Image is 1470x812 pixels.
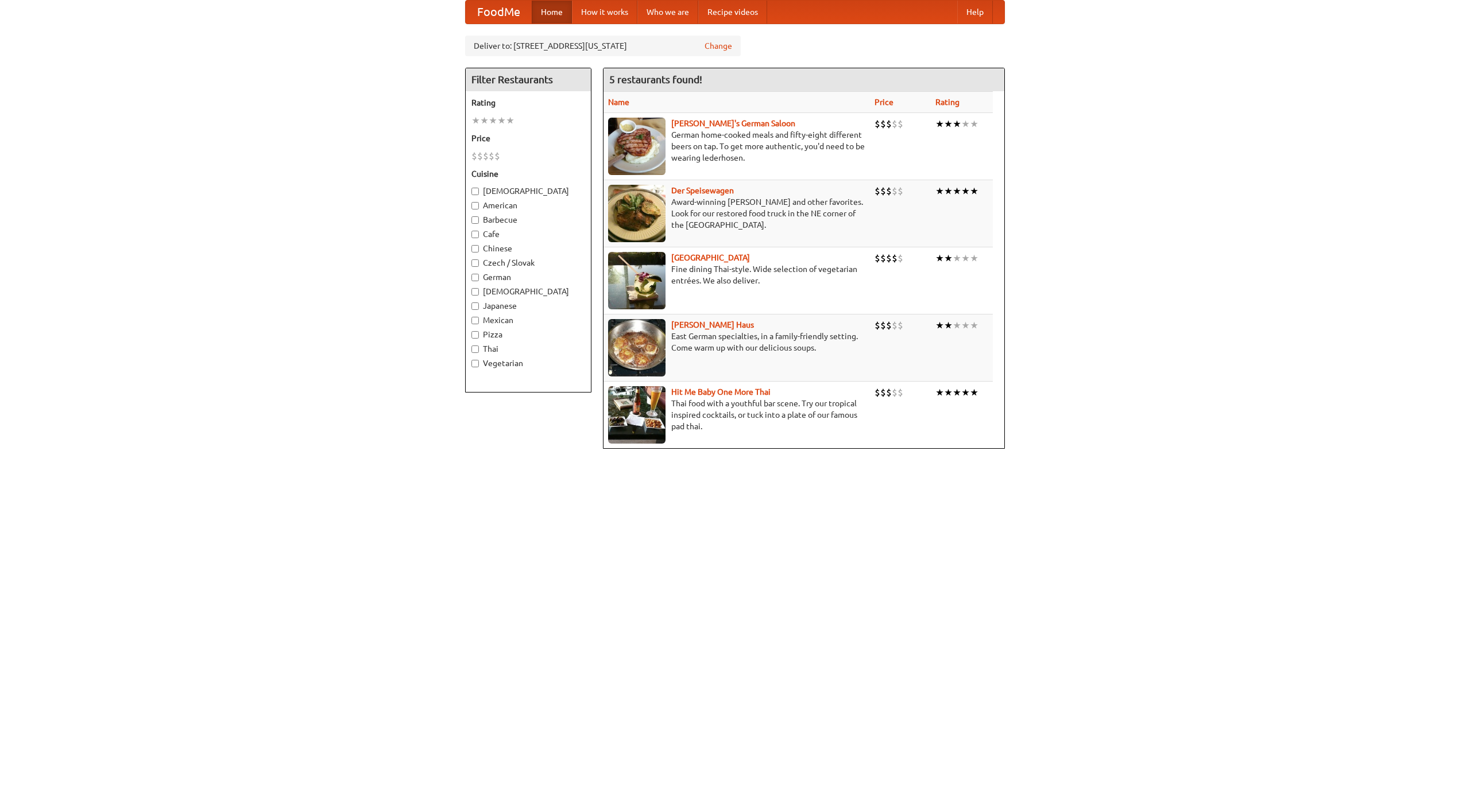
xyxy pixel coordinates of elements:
li: $ [471,150,477,162]
li: ★ [961,252,970,265]
label: [DEMOGRAPHIC_DATA] [471,185,585,197]
li: $ [892,252,898,265]
li: $ [898,386,903,399]
li: $ [477,150,483,162]
input: Chinese [471,245,479,252]
label: Czech / Slovak [471,257,585,269]
li: $ [898,185,903,197]
p: Award-winning [PERSON_NAME] and other favorites. Look for our restored food truck in the NE corne... [608,196,865,231]
img: esthers.jpg [608,118,666,175]
a: FoodMe [466,1,532,24]
input: [DEMOGRAPHIC_DATA] [471,288,479,296]
li: ★ [471,114,480,127]
a: [GEOGRAPHIC_DATA] [671,253,750,262]
li: ★ [944,386,953,399]
li: ★ [970,185,978,197]
input: Barbecue [471,216,479,224]
li: $ [489,150,494,162]
li: ★ [935,185,944,197]
li: $ [483,150,489,162]
li: ★ [970,118,978,130]
li: ★ [489,114,497,127]
li: ★ [944,118,953,130]
li: $ [898,319,903,332]
li: ★ [506,114,514,127]
input: [DEMOGRAPHIC_DATA] [471,188,479,195]
label: Chinese [471,243,585,254]
p: Fine dining Thai-style. Wide selection of vegetarian entrées. We also deliver. [608,263,865,286]
li: ★ [953,252,961,265]
li: ★ [961,319,970,332]
label: Cafe [471,228,585,240]
input: Czech / Slovak [471,259,479,267]
a: Who we are [637,1,698,24]
li: $ [898,252,903,265]
li: $ [880,319,886,332]
label: American [471,200,585,211]
li: ★ [935,252,944,265]
li: $ [892,185,898,197]
a: Rating [935,98,960,107]
img: speisewagen.jpg [608,185,666,242]
li: ★ [970,252,978,265]
li: $ [880,252,886,265]
input: Mexican [471,317,479,324]
a: Price [875,98,893,107]
li: ★ [944,252,953,265]
li: $ [892,386,898,399]
label: [DEMOGRAPHIC_DATA] [471,286,585,297]
li: $ [875,118,880,130]
input: Japanese [471,302,479,310]
li: ★ [944,319,953,332]
li: ★ [935,118,944,130]
li: $ [886,185,892,197]
img: satay.jpg [608,252,666,309]
li: $ [880,185,886,197]
li: $ [875,252,880,265]
a: Help [957,1,993,24]
li: ★ [497,114,506,127]
li: ★ [480,114,489,127]
li: $ [892,118,898,130]
li: ★ [961,118,970,130]
li: $ [875,386,880,399]
a: Change [705,40,732,52]
a: [PERSON_NAME] Haus [671,320,754,329]
p: Thai food with a youthful bar scene. Try our tropical inspired cocktails, or tuck into a plate of... [608,398,865,432]
input: German [471,274,479,281]
h5: Rating [471,97,585,108]
label: Japanese [471,300,585,312]
p: East German specialties, in a family-friendly setting. Come warm up with our delicious soups. [608,331,865,353]
a: How it works [572,1,637,24]
input: Pizza [471,331,479,339]
img: kohlhaus.jpg [608,319,666,376]
label: Thai [471,343,585,355]
li: ★ [953,319,961,332]
li: $ [880,386,886,399]
a: Hit Me Baby One More Thai [671,387,771,397]
input: Thai [471,345,479,353]
li: $ [494,150,500,162]
ng-pluralize: 5 restaurants found! [609,74,702,85]
input: Vegetarian [471,360,479,367]
a: Recipe videos [698,1,767,24]
li: $ [898,118,903,130]
h5: Price [471,133,585,144]
li: $ [875,185,880,197]
label: Vegetarian [471,358,585,369]
li: ★ [935,319,944,332]
img: babythai.jpg [608,386,666,444]
a: Der Speisewagen [671,186,734,195]
div: Deliver to: [STREET_ADDRESS][US_STATE] [465,36,741,56]
li: $ [892,319,898,332]
a: Home [532,1,572,24]
label: Mexican [471,314,585,326]
a: [PERSON_NAME]'s German Saloon [671,119,795,128]
li: $ [886,319,892,332]
li: ★ [935,386,944,399]
li: $ [886,386,892,399]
